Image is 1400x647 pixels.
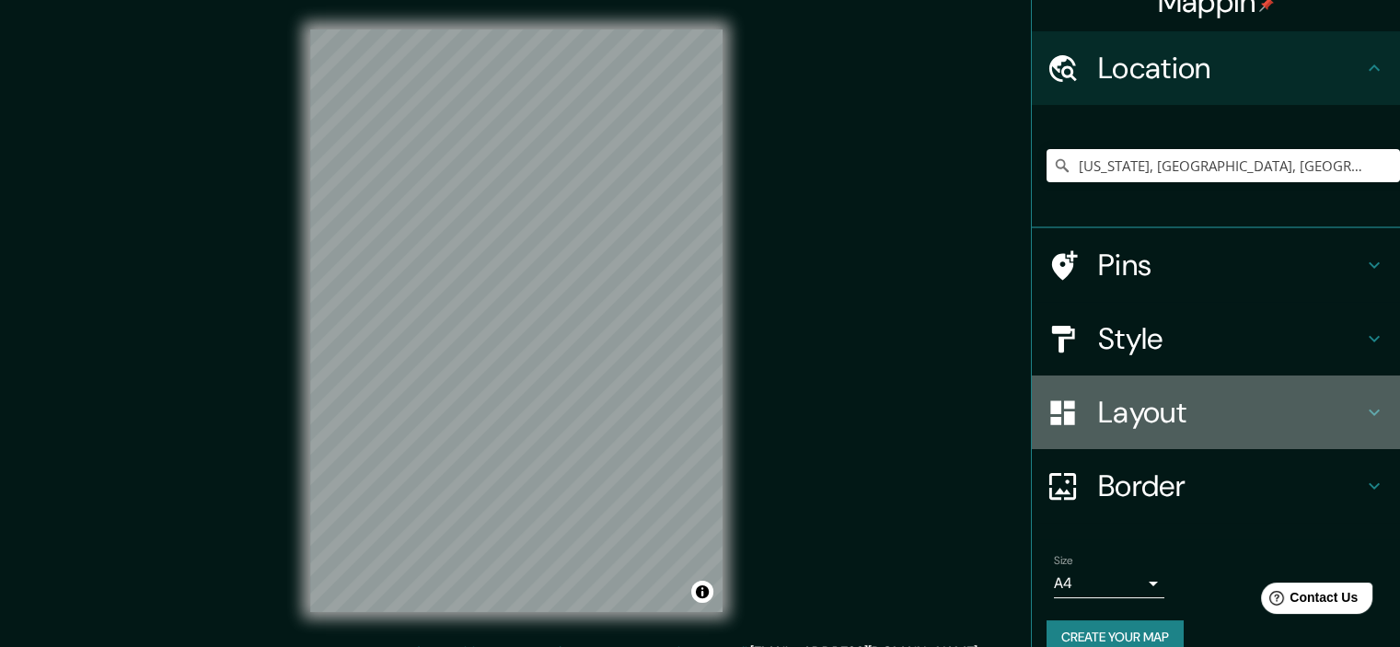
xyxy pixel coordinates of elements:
div: A4 [1054,569,1164,598]
h4: Layout [1098,394,1363,431]
div: Layout [1032,375,1400,449]
div: Location [1032,31,1400,105]
iframe: Help widget launcher [1236,575,1380,627]
h4: Style [1098,320,1363,357]
canvas: Map [310,29,723,612]
h4: Pins [1098,247,1363,283]
div: Border [1032,449,1400,523]
div: Style [1032,302,1400,375]
h4: Border [1098,468,1363,504]
label: Size [1054,553,1073,569]
div: Pins [1032,228,1400,302]
button: Toggle attribution [691,581,713,603]
input: Pick your city or area [1047,149,1400,182]
h4: Location [1098,50,1363,87]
